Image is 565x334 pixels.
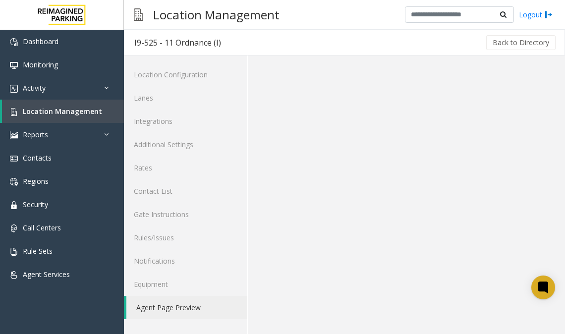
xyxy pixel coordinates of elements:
[23,130,48,139] span: Reports
[23,270,70,279] span: Agent Services
[23,107,102,116] span: Location Management
[10,131,18,139] img: 'icon'
[23,176,49,186] span: Regions
[124,179,247,203] a: Contact List
[10,85,18,93] img: 'icon'
[124,203,247,226] a: Gate Instructions
[519,9,553,20] a: Logout
[545,9,553,20] img: logout
[10,38,18,46] img: 'icon'
[148,2,284,27] h3: Location Management
[124,133,247,156] a: Additional Settings
[23,37,58,46] span: Dashboard
[10,178,18,186] img: 'icon'
[23,246,53,256] span: Rule Sets
[124,156,247,179] a: Rates
[126,296,247,319] a: Agent Page Preview
[10,248,18,256] img: 'icon'
[10,271,18,279] img: 'icon'
[23,153,52,163] span: Contacts
[10,155,18,163] img: 'icon'
[124,63,247,86] a: Location Configuration
[10,108,18,116] img: 'icon'
[124,226,247,249] a: Rules/Issues
[10,201,18,209] img: 'icon'
[2,100,124,123] a: Location Management
[124,110,247,133] a: Integrations
[134,2,143,27] img: pageIcon
[23,83,46,93] span: Activity
[124,86,247,110] a: Lanes
[124,273,247,296] a: Equipment
[10,61,18,69] img: 'icon'
[134,36,221,49] div: I9-525 - 11 Ordnance (I)
[23,60,58,69] span: Monitoring
[10,224,18,232] img: 'icon'
[124,249,247,273] a: Notifications
[23,200,48,209] span: Security
[23,223,61,232] span: Call Centers
[486,35,556,50] button: Back to Directory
